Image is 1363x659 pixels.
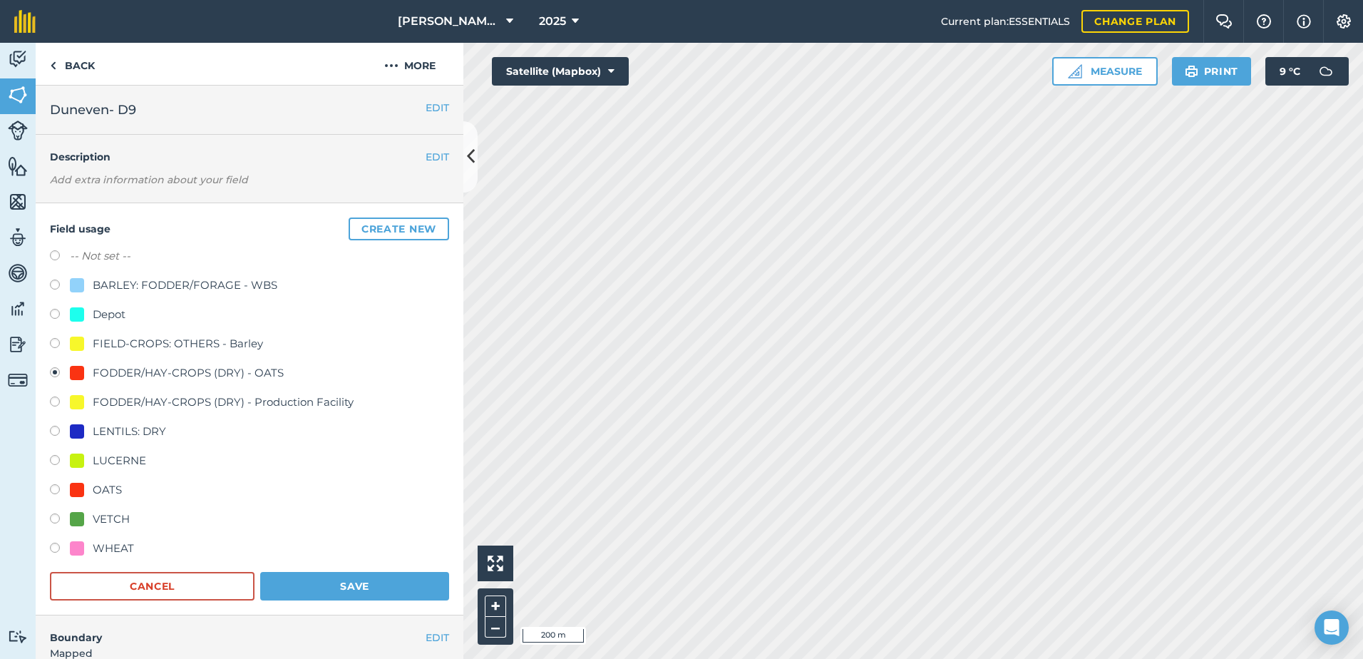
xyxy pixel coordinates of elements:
button: Cancel [50,572,254,601]
div: WHEAT [93,540,134,557]
img: svg+xml;base64,PD94bWwgdmVyc2lvbj0iMS4wIiBlbmNvZGluZz0idXRmLTgiPz4KPCEtLSBHZW5lcmF0b3I6IEFkb2JlIE... [8,227,28,248]
div: FODDER/HAY-CROPS (DRY) - Production Facility [93,394,354,411]
h4: Boundary [36,615,426,645]
img: svg+xml;base64,PHN2ZyB4bWxucz0iaHR0cDovL3d3dy53My5vcmcvMjAwMC9zdmciIHdpZHRoPSI1NiIgaGVpZ2h0PSI2MC... [8,155,28,177]
img: svg+xml;base64,PHN2ZyB4bWxucz0iaHR0cDovL3d3dy53My5vcmcvMjAwMC9zdmciIHdpZHRoPSIxOSIgaGVpZ2h0PSIyNC... [1185,63,1198,80]
span: [PERSON_NAME] ASAHI PADDOCKS [398,13,500,30]
h4: Field usage [50,218,449,240]
img: Ruler icon [1068,64,1082,78]
img: svg+xml;base64,PD94bWwgdmVyc2lvbj0iMS4wIiBlbmNvZGluZz0idXRmLTgiPz4KPCEtLSBHZW5lcmF0b3I6IEFkb2JlIE... [8,48,28,70]
img: A cog icon [1335,14,1352,29]
div: Open Intercom Messenger [1315,611,1349,645]
img: Four arrows, one pointing top left, one top right, one bottom right and the last bottom left [488,556,503,571]
img: svg+xml;base64,PHN2ZyB4bWxucz0iaHR0cDovL3d3dy53My5vcmcvMjAwMC9zdmciIHdpZHRoPSIyMCIgaGVpZ2h0PSIyNC... [384,57,398,74]
div: LENTILS: DRY [93,423,166,440]
button: Satellite (Mapbox) [492,57,629,86]
div: BARLEY: FODDER/FORAGE - WBS [93,277,277,294]
img: fieldmargin Logo [14,10,36,33]
a: Back [36,43,109,85]
img: svg+xml;base64,PHN2ZyB4bWxucz0iaHR0cDovL3d3dy53My5vcmcvMjAwMC9zdmciIHdpZHRoPSI1NiIgaGVpZ2h0PSI2MC... [8,84,28,106]
button: Measure [1052,57,1158,86]
img: svg+xml;base64,PD94bWwgdmVyc2lvbj0iMS4wIiBlbmNvZGluZz0idXRmLTgiPz4KPCEtLSBHZW5lcmF0b3I6IEFkb2JlIE... [8,334,28,355]
em: Add extra information about your field [50,173,248,186]
img: svg+xml;base64,PHN2ZyB4bWxucz0iaHR0cDovL3d3dy53My5vcmcvMjAwMC9zdmciIHdpZHRoPSI1NiIgaGVpZ2h0PSI2MC... [8,191,28,213]
button: EDIT [426,630,449,645]
img: svg+xml;base64,PD94bWwgdmVyc2lvbj0iMS4wIiBlbmNvZGluZz0idXRmLTgiPz4KPCEtLSBHZW5lcmF0b3I6IEFkb2JlIE... [8,298,28,320]
button: Save [260,572,449,601]
img: svg+xml;base64,PD94bWwgdmVyc2lvbj0iMS4wIiBlbmNvZGluZz0idXRmLTgiPz4KPCEtLSBHZW5lcmF0b3I6IEFkb2JlIE... [1312,57,1340,86]
button: Print [1172,57,1252,86]
button: – [485,617,506,638]
div: FIELD-CROPS: OTHERS - Barley [93,335,263,352]
img: A question mark icon [1255,14,1272,29]
span: 9 ° C [1280,57,1300,86]
label: -- Not set -- [70,247,130,265]
img: Two speech bubbles overlapping with the left bubble in the forefront [1215,14,1233,29]
div: VETCH [93,511,130,528]
div: Depot [93,306,125,323]
span: Duneven- D9 [50,100,136,120]
button: EDIT [426,100,449,116]
img: svg+xml;base64,PHN2ZyB4bWxucz0iaHR0cDovL3d3dy53My5vcmcvMjAwMC9zdmciIHdpZHRoPSIxNyIgaGVpZ2h0PSIxNy... [1297,13,1311,30]
span: Current plan : ESSENTIALS [941,14,1070,29]
img: svg+xml;base64,PHN2ZyB4bWxucz0iaHR0cDovL3d3dy53My5vcmcvMjAwMC9zdmciIHdpZHRoPSI5IiBoZWlnaHQ9IjI0Ii... [50,57,56,74]
div: OATS [93,481,122,499]
img: svg+xml;base64,PD94bWwgdmVyc2lvbj0iMS4wIiBlbmNvZGluZz0idXRmLTgiPz4KPCEtLSBHZW5lcmF0b3I6IEFkb2JlIE... [8,370,28,390]
div: LUCERNE [93,452,146,469]
button: EDIT [426,149,449,165]
div: FODDER/HAY-CROPS (DRY) - OATS [93,364,284,382]
button: 9 °C [1265,57,1349,86]
span: 2025 [539,13,566,30]
button: More [356,43,463,85]
img: svg+xml;base64,PD94bWwgdmVyc2lvbj0iMS4wIiBlbmNvZGluZz0idXRmLTgiPz4KPCEtLSBHZW5lcmF0b3I6IEFkb2JlIE... [8,121,28,141]
button: Create new [349,218,449,240]
a: Change plan [1081,10,1189,33]
button: + [485,596,506,617]
img: svg+xml;base64,PD94bWwgdmVyc2lvbj0iMS4wIiBlbmNvZGluZz0idXRmLTgiPz4KPCEtLSBHZW5lcmF0b3I6IEFkb2JlIE... [8,630,28,643]
h4: Description [50,149,449,165]
img: svg+xml;base64,PD94bWwgdmVyc2lvbj0iMS4wIiBlbmNvZGluZz0idXRmLTgiPz4KPCEtLSBHZW5lcmF0b3I6IEFkb2JlIE... [8,262,28,284]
